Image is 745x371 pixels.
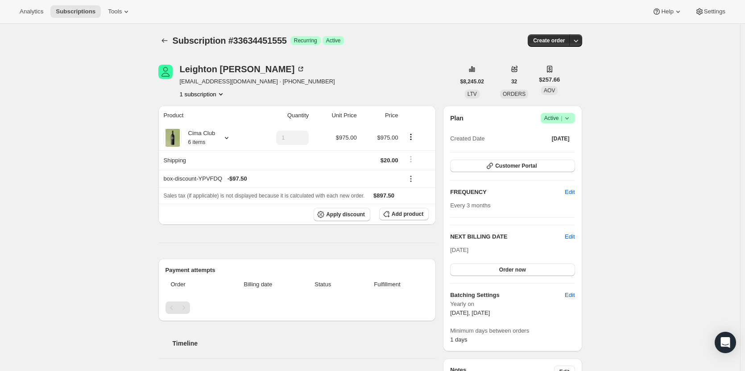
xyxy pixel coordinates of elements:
span: 32 [511,78,517,85]
div: Open Intercom Messenger [715,332,736,353]
h6: Batching Settings [450,291,565,300]
div: Leighton [PERSON_NAME] [180,65,306,74]
span: Subscriptions [56,8,95,15]
button: Tools [103,5,136,18]
span: Sales tax (if applicable) is not displayed because it is calculated with each new order. [164,193,365,199]
span: $897.50 [373,192,394,199]
button: [DATE] [546,132,575,145]
button: Edit [559,185,580,199]
span: Apply discount [326,211,365,218]
span: | [561,115,562,122]
th: Price [360,106,401,125]
button: Add product [379,208,429,220]
button: Customer Portal [450,160,575,172]
div: box-discount-YPVFDQ [164,174,398,183]
span: Add product [392,210,423,218]
span: [DATE], [DATE] [450,309,490,316]
span: Create order [533,37,565,44]
span: Subscription #33634451555 [173,36,287,45]
button: Edit [565,232,575,241]
th: Shipping [158,150,252,170]
span: Tools [108,8,122,15]
nav: Pagination [166,301,429,314]
button: Product actions [180,90,225,99]
span: Analytics [20,8,43,15]
span: LTV [468,91,477,97]
button: Edit [559,288,580,302]
button: Help [647,5,687,18]
h2: NEXT BILLING DATE [450,232,565,241]
button: Shipping actions [404,154,418,164]
span: [DATE] [450,247,468,253]
span: Fulfillment [351,280,423,289]
span: Active [326,37,341,44]
button: Analytics [14,5,49,18]
h2: Payment attempts [166,266,429,275]
button: Product actions [404,132,418,142]
span: $20.00 [381,157,398,164]
span: Billing date [221,280,295,289]
h2: FREQUENCY [450,188,565,197]
div: Cima Club [182,129,215,147]
span: Created Date [450,134,484,143]
span: - $97.50 [228,174,247,183]
span: Customer Portal [495,162,537,169]
span: [DATE] [552,135,570,142]
span: $975.00 [377,134,398,141]
span: [EMAIL_ADDRESS][DOMAIN_NAME] · [PHONE_NUMBER] [180,77,335,86]
span: $8,245.02 [460,78,484,85]
th: Order [166,275,219,294]
button: 32 [506,75,522,88]
button: Create order [528,34,570,47]
span: Active [544,114,571,123]
button: Order now [450,264,575,276]
span: Order now [499,266,526,273]
button: Settings [690,5,731,18]
th: Product [158,106,252,125]
span: Recurring [294,37,317,44]
h2: Plan [450,114,464,123]
h2: Timeline [173,339,436,348]
span: 1 days [450,336,467,343]
small: 6 items [188,139,206,145]
span: $975.00 [336,134,357,141]
span: Leighton Louie [158,65,173,79]
th: Unit Price [311,106,359,125]
span: Minimum days between orders [450,326,575,335]
span: ORDERS [503,91,526,97]
span: Status [300,280,346,289]
button: $8,245.02 [455,75,489,88]
span: Edit [565,291,575,300]
span: Yearly on [450,300,575,309]
button: Subscriptions [158,34,171,47]
span: AOV [544,87,555,94]
button: Subscriptions [50,5,101,18]
span: $257.66 [539,75,560,84]
span: Every 3 months [450,202,490,209]
span: Help [661,8,673,15]
button: Apply discount [314,208,370,221]
span: Settings [704,8,725,15]
span: Edit [565,188,575,197]
th: Quantity [252,106,312,125]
